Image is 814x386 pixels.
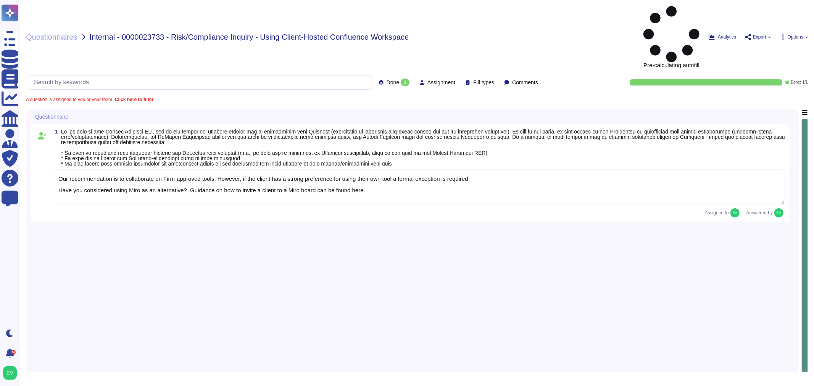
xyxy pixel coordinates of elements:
div: 1 [401,79,409,86]
span: Assigned to [705,208,743,217]
span: Done [387,80,399,85]
button: Analytics [709,34,736,40]
span: Export [753,35,766,39]
span: Comments [512,80,538,85]
input: Search by keywords [30,76,373,89]
span: 1 [52,129,58,134]
span: Options [788,35,803,39]
span: Answered by [746,211,773,215]
span: Pre-calculating autofill [643,6,700,68]
span: Internal - 0000023733 - Risk/Compliance Inquiry - Using Client-Hosted Confluence Workspace [90,33,409,41]
span: Assignment [427,80,455,85]
textarea: Our recommendation is to collaborate on Firm-approved tools. However, if the client has a strong ... [52,169,785,204]
span: 1 / 1 [803,80,808,84]
span: Questionnaires [26,33,77,41]
div: 9+ [11,350,16,355]
b: Click here to filter [113,97,153,102]
span: Questionnaire [35,114,68,119]
span: Analytics [718,35,736,39]
button: user [2,365,22,381]
img: user [3,366,17,380]
span: A question is assigned to you or your team. [26,97,153,102]
span: Fill types [473,80,494,85]
img: user [774,208,783,217]
img: user [730,208,740,217]
span: Done: [791,80,801,84]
